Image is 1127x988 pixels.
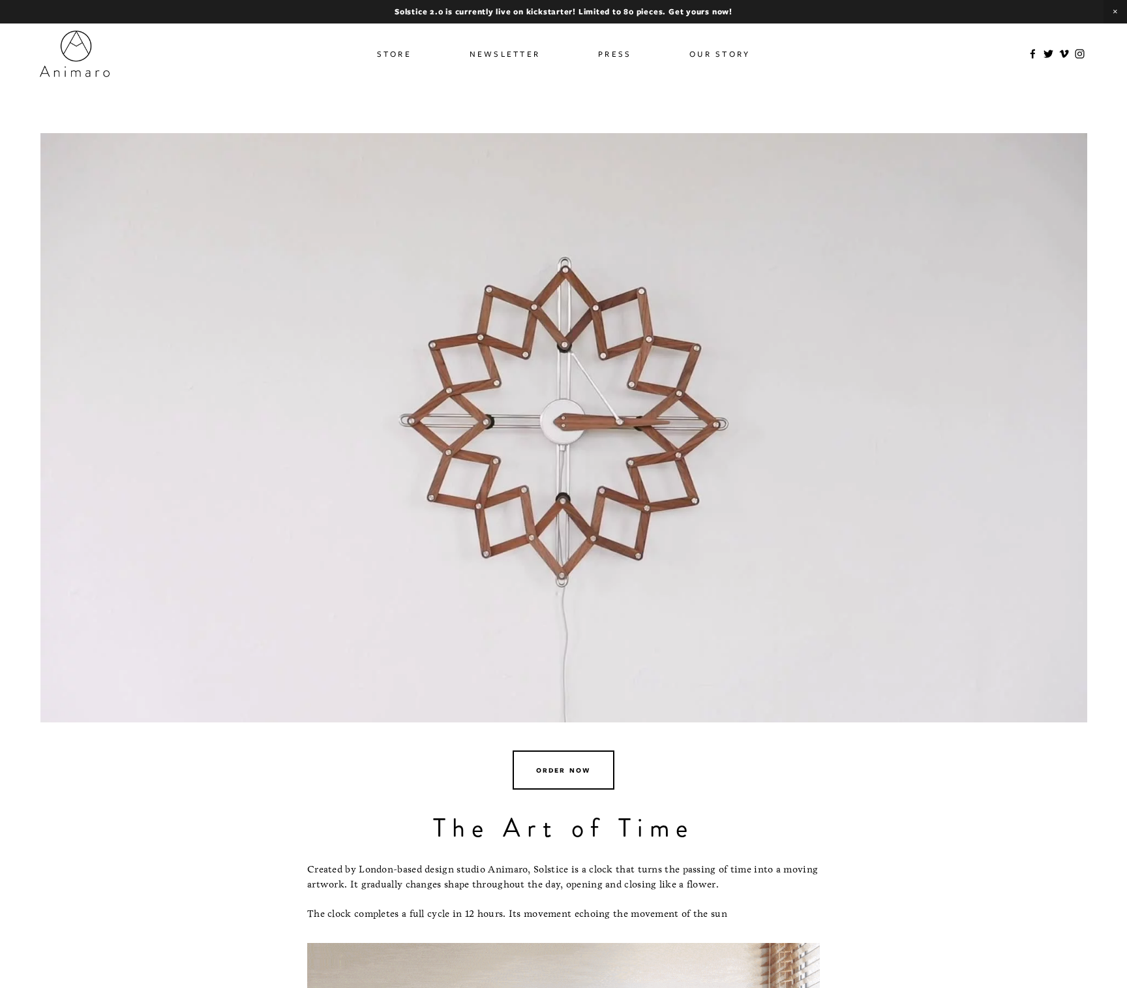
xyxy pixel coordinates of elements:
[513,750,615,790] a: Order now
[40,31,110,77] img: Animaro
[598,44,631,63] a: Press
[307,862,820,921] p: Created by London-based design studio Animaro, Solstice is a clock that turns the passing of time...
[689,44,750,63] a: Our Story
[377,44,412,63] a: Store
[307,812,820,844] h1: The Art of Time
[470,44,541,63] a: Newsletter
